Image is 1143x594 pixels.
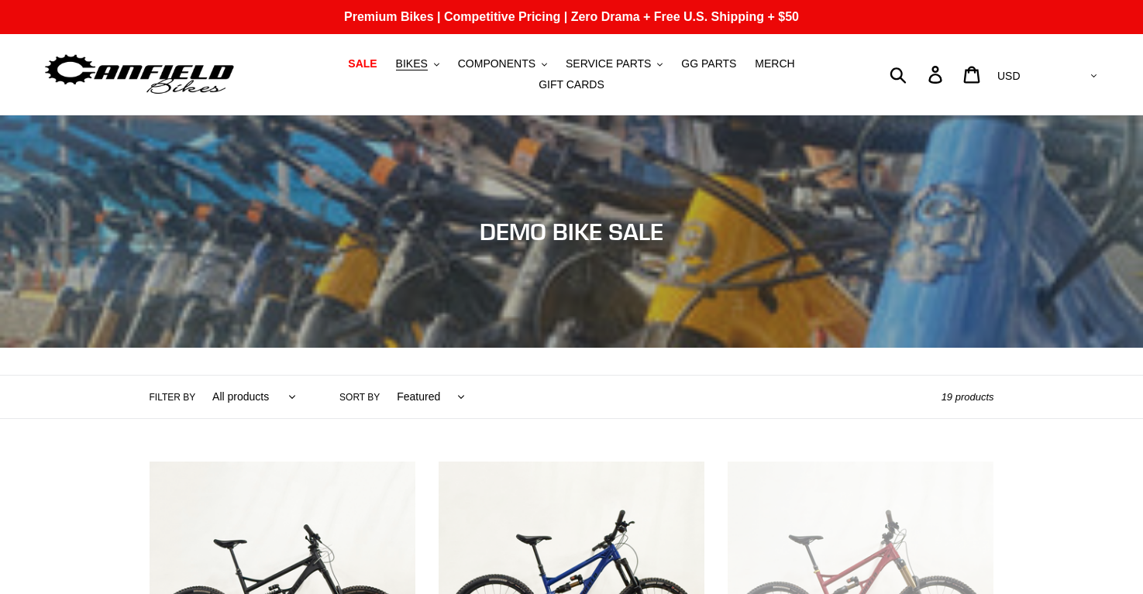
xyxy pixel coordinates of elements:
button: COMPONENTS [450,53,555,74]
button: SERVICE PARTS [558,53,670,74]
span: 19 products [942,391,994,403]
span: SERVICE PARTS [566,57,651,70]
span: BIKES [396,57,428,70]
a: GIFT CARDS [531,74,612,95]
span: MERCH [755,57,794,70]
a: MERCH [747,53,802,74]
span: COMPONENTS [458,57,535,70]
a: GG PARTS [673,53,744,74]
a: SALE [340,53,384,74]
span: SALE [348,57,377,70]
input: Search [898,57,938,91]
img: Canfield Bikes [43,50,236,99]
label: Filter by [150,390,196,404]
span: DEMO BIKE SALE [480,218,663,245]
button: BIKES [388,53,447,74]
span: GIFT CARDS [539,78,604,91]
span: GG PARTS [681,57,736,70]
label: Sort by [339,390,380,404]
